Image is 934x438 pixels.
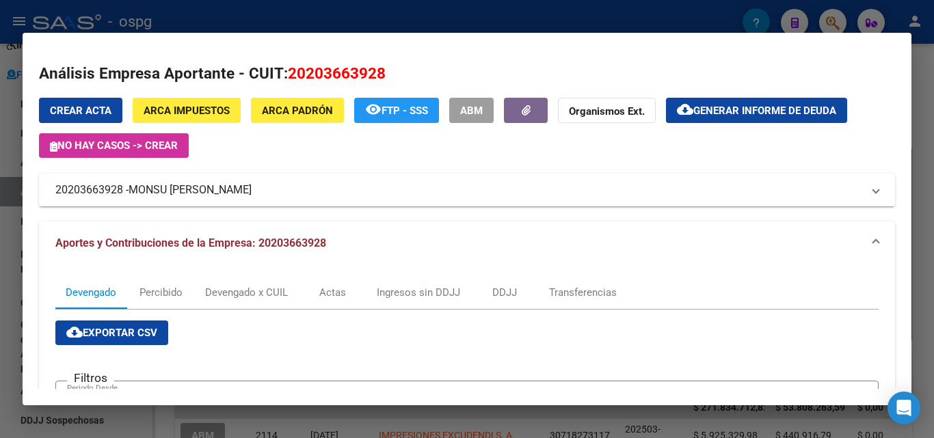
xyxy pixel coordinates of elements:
[66,285,116,300] div: Devengado
[382,105,428,117] span: FTP - SSS
[262,105,333,117] span: ARCA Padrón
[55,182,862,198] mat-panel-title: 20203663928 -
[288,64,386,82] span: 20203663928
[888,392,920,424] div: Open Intercom Messenger
[39,221,895,265] mat-expansion-panel-header: Aportes y Contribuciones de la Empresa: 20203663928
[558,98,656,123] button: Organismos Ext.
[549,285,617,300] div: Transferencias
[66,327,157,339] span: Exportar CSV
[666,98,847,123] button: Generar informe de deuda
[319,285,346,300] div: Actas
[377,285,460,300] div: Ingresos sin DDJJ
[55,236,326,249] span: Aportes y Contribuciones de la Empresa: 20203663928
[677,101,693,118] mat-icon: cloud_download
[460,105,483,117] span: ABM
[354,98,439,123] button: FTP - SSS
[139,285,183,300] div: Percibido
[55,320,168,345] button: Exportar CSV
[569,105,645,118] strong: Organismos Ext.
[129,182,252,198] span: MONSU [PERSON_NAME]
[66,324,83,340] mat-icon: cloud_download
[50,105,111,117] span: Crear Acta
[251,98,344,123] button: ARCA Padrón
[67,370,114,385] h3: Filtros
[205,285,288,300] div: Devengado x CUIL
[39,98,122,123] button: Crear Acta
[365,101,382,118] mat-icon: remove_red_eye
[144,105,230,117] span: ARCA Impuestos
[39,133,189,158] button: No hay casos -> Crear
[492,285,517,300] div: DDJJ
[133,98,241,123] button: ARCA Impuestos
[39,62,895,85] h2: Análisis Empresa Aportante - CUIT:
[693,105,836,117] span: Generar informe de deuda
[449,98,494,123] button: ABM
[50,139,178,152] span: No hay casos -> Crear
[39,174,895,206] mat-expansion-panel-header: 20203663928 -MONSU [PERSON_NAME]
